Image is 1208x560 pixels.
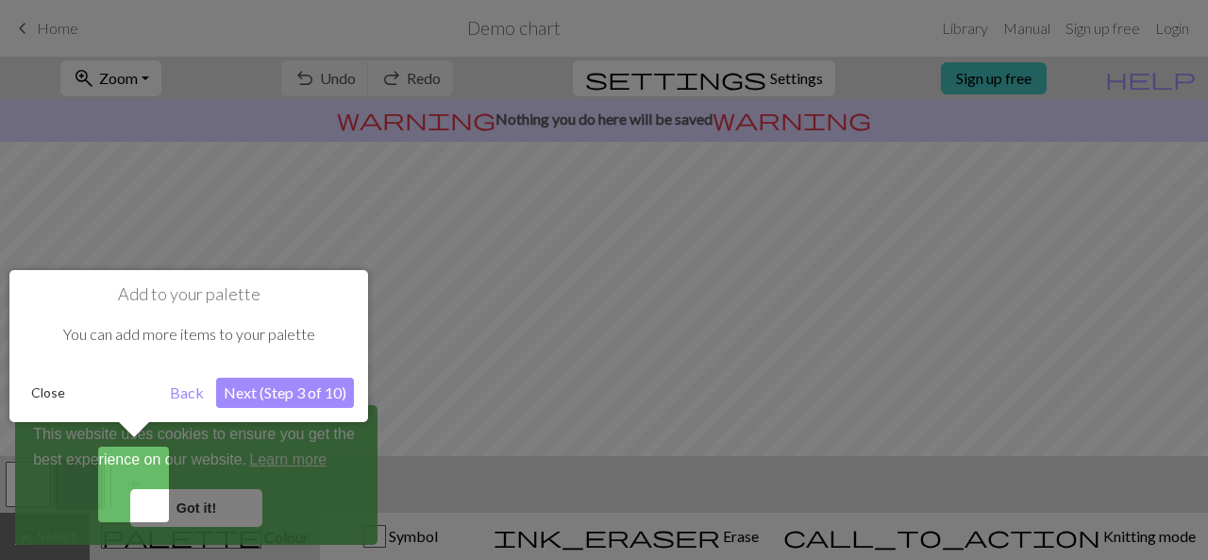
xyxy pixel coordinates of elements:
div: You can add more items to your palette [24,305,354,364]
button: Close [24,379,73,407]
button: Next (Step 3 of 10) [216,378,354,408]
h1: Add to your palette [24,284,354,305]
button: Back [162,378,211,408]
div: Add to your palette [9,270,368,422]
